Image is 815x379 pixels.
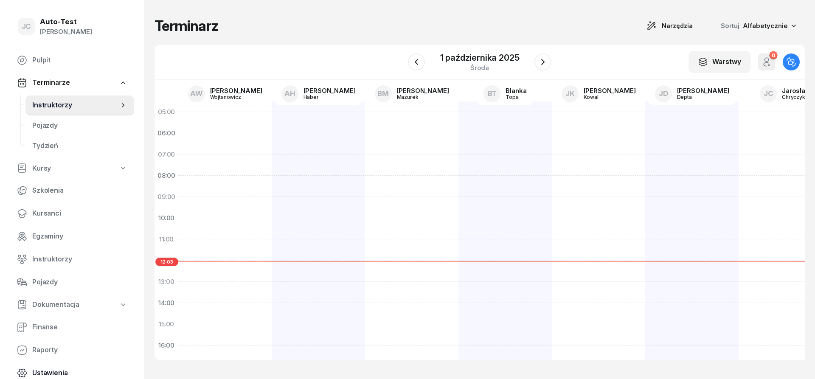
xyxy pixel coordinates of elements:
[506,87,526,94] div: Blanka
[155,165,178,186] div: 08:00
[155,18,218,34] h1: Terminarz
[440,53,520,62] div: 1 października 2025
[758,53,775,70] button: 0
[32,140,127,152] span: Tydzień
[210,87,262,94] div: [PERSON_NAME]
[648,83,736,105] a: JD[PERSON_NAME]Depta
[22,23,31,30] span: JC
[155,271,178,292] div: 13:00
[32,163,51,174] span: Kursy
[32,208,127,219] span: Kursanci
[769,51,777,59] div: 0
[584,87,636,94] div: [PERSON_NAME]
[155,250,178,271] div: 12:00
[477,83,533,105] a: BTBlankaTopa
[10,272,134,292] a: Pojazdy
[190,90,203,97] span: AW
[155,335,178,356] div: 16:00
[32,254,127,265] span: Instruktorzy
[32,277,127,288] span: Pojazdy
[10,340,134,360] a: Raporty
[155,314,178,335] div: 15:00
[584,94,624,100] div: Kowal
[155,258,178,266] span: 12:03
[155,186,178,208] div: 09:00
[10,249,134,270] a: Instruktorzy
[32,299,79,310] span: Dokumentacja
[32,100,119,111] span: Instruktorzy
[10,226,134,247] a: Egzaminy
[397,94,438,100] div: Mazurek
[32,120,127,131] span: Pojazdy
[698,56,741,67] div: Warstwy
[304,94,344,100] div: Haber
[555,83,643,105] a: JK[PERSON_NAME]Kowal
[155,101,178,123] div: 05:00
[10,73,134,93] a: Terminarze
[10,295,134,314] a: Dokumentacja
[377,90,389,97] span: BM
[155,356,178,377] div: 17:00
[155,144,178,165] div: 07:00
[304,87,356,94] div: [PERSON_NAME]
[764,90,773,97] span: JC
[565,90,575,97] span: JK
[25,136,134,156] a: Tydzień
[677,87,729,94] div: [PERSON_NAME]
[659,90,668,97] span: JD
[32,368,127,379] span: Ustawienia
[32,231,127,242] span: Egzaminy
[181,83,269,105] a: AW[PERSON_NAME]Wojtanowicz
[662,21,693,31] span: Narzędzia
[155,208,178,229] div: 10:00
[210,94,251,100] div: Wojtanowicz
[155,123,178,144] div: 06:00
[10,159,134,178] a: Kursy
[721,20,741,31] span: Sortuj
[32,345,127,356] span: Raporty
[711,17,805,35] button: Sortuj Alfabetycznie
[32,322,127,333] span: Finanse
[25,115,134,136] a: Pojazdy
[10,317,134,337] a: Finanse
[40,18,92,25] div: Auto-Test
[743,22,788,30] span: Alfabetycznie
[10,203,134,224] a: Kursanci
[32,55,127,66] span: Pulpit
[32,77,70,88] span: Terminarze
[689,51,750,73] button: Warstwy
[155,229,178,250] div: 11:00
[488,90,497,97] span: BT
[368,83,456,105] a: BM[PERSON_NAME]Mazurek
[397,87,449,94] div: [PERSON_NAME]
[275,83,363,105] a: AH[PERSON_NAME]Haber
[40,26,92,37] div: [PERSON_NAME]
[506,94,526,100] div: Topa
[782,94,811,100] div: Chryczyk
[677,94,718,100] div: Depta
[10,180,134,201] a: Szkolenia
[155,292,178,314] div: 14:00
[32,185,127,196] span: Szkolenia
[25,95,134,115] a: Instruktorzy
[440,65,520,71] div: środa
[10,50,134,70] a: Pulpit
[639,17,700,34] button: Narzędzia
[782,87,811,94] div: Jarosław
[284,90,295,97] span: AH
